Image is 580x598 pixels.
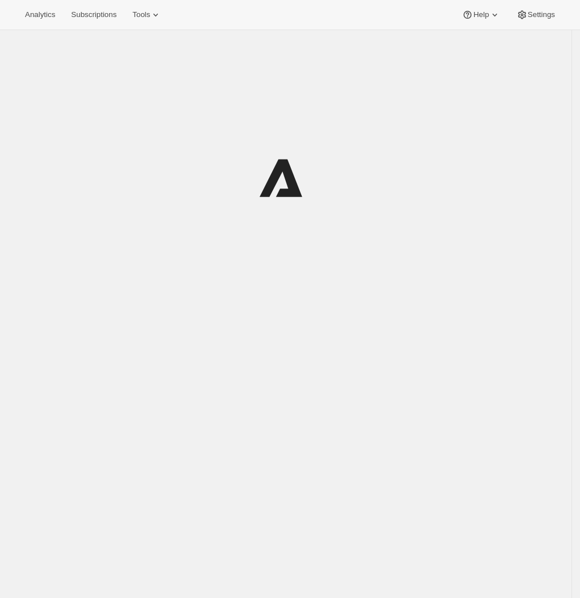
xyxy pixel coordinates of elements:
[455,7,507,23] button: Help
[510,7,562,23] button: Settings
[71,10,116,19] span: Subscriptions
[473,10,489,19] span: Help
[64,7,123,23] button: Subscriptions
[25,10,55,19] span: Analytics
[132,10,150,19] span: Tools
[126,7,168,23] button: Tools
[18,7,62,23] button: Analytics
[528,10,555,19] span: Settings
